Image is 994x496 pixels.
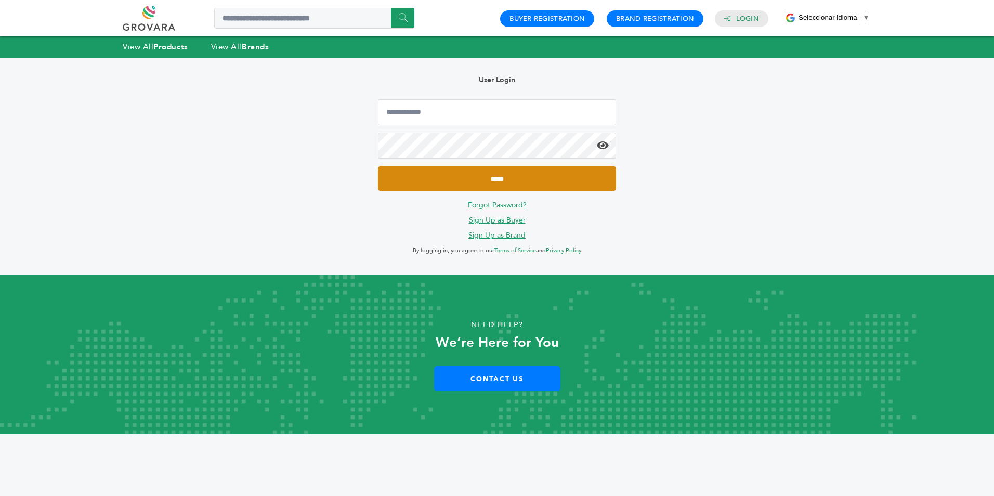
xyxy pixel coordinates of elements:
a: Buyer Registration [509,14,585,23]
a: Brand Registration [616,14,694,23]
p: By logging in, you agree to our and [378,244,616,257]
a: View AllProducts [123,42,188,52]
strong: Brands [242,42,269,52]
a: Contact Us [434,366,560,391]
a: Seleccionar idioma​ [799,14,870,21]
a: Sign Up as Buyer [469,215,526,225]
a: Forgot Password? [468,200,527,210]
a: Sign Up as Brand [468,230,526,240]
a: Privacy Policy [546,246,581,254]
a: Login [736,14,759,23]
input: Email Address [378,99,616,125]
span: ▼ [863,14,870,21]
input: Password [378,133,616,159]
strong: We’re Here for You [436,333,559,352]
a: Terms of Service [494,246,536,254]
input: Search a product or brand... [214,8,414,29]
p: Need Help? [50,317,945,333]
strong: Products [153,42,188,52]
a: View AllBrands [211,42,269,52]
b: User Login [479,75,515,85]
span: Seleccionar idioma [799,14,857,21]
